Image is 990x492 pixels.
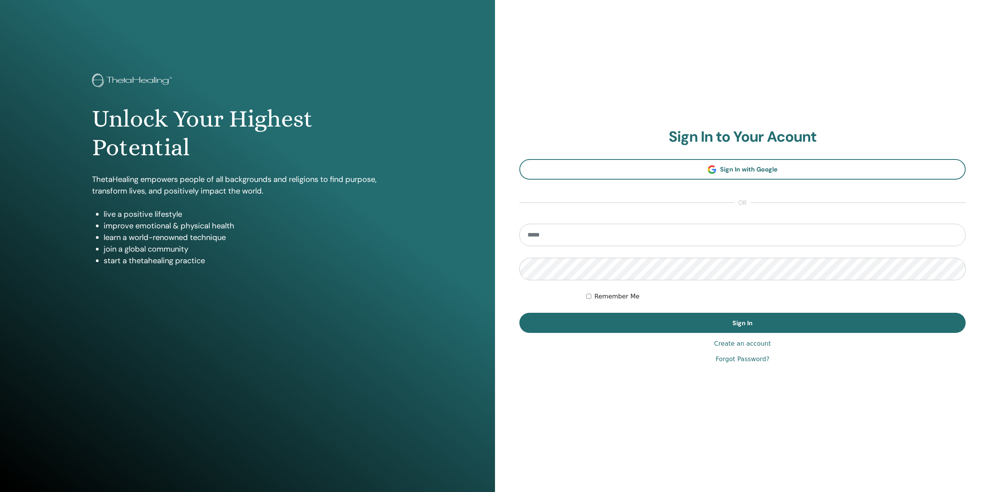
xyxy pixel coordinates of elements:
label: Remember Me [594,292,640,301]
button: Sign In [519,313,966,333]
span: Sign In [732,319,753,327]
li: improve emotional & physical health [104,220,403,231]
div: Keep me authenticated indefinitely or until I manually logout [586,292,966,301]
a: Sign In with Google [519,159,966,180]
h1: Unlock Your Highest Potential [92,105,403,162]
li: live a positive lifestyle [104,208,403,220]
a: Create an account [714,339,771,348]
span: or [734,198,751,207]
li: join a global community [104,243,403,255]
p: ThetaHealing empowers people of all backgrounds and religions to find purpose, transform lives, a... [92,173,403,197]
h2: Sign In to Your Acount [519,128,966,146]
li: learn a world-renowned technique [104,231,403,243]
a: Forgot Password? [715,355,769,364]
span: Sign In with Google [720,165,778,173]
li: start a thetahealing practice [104,255,403,266]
